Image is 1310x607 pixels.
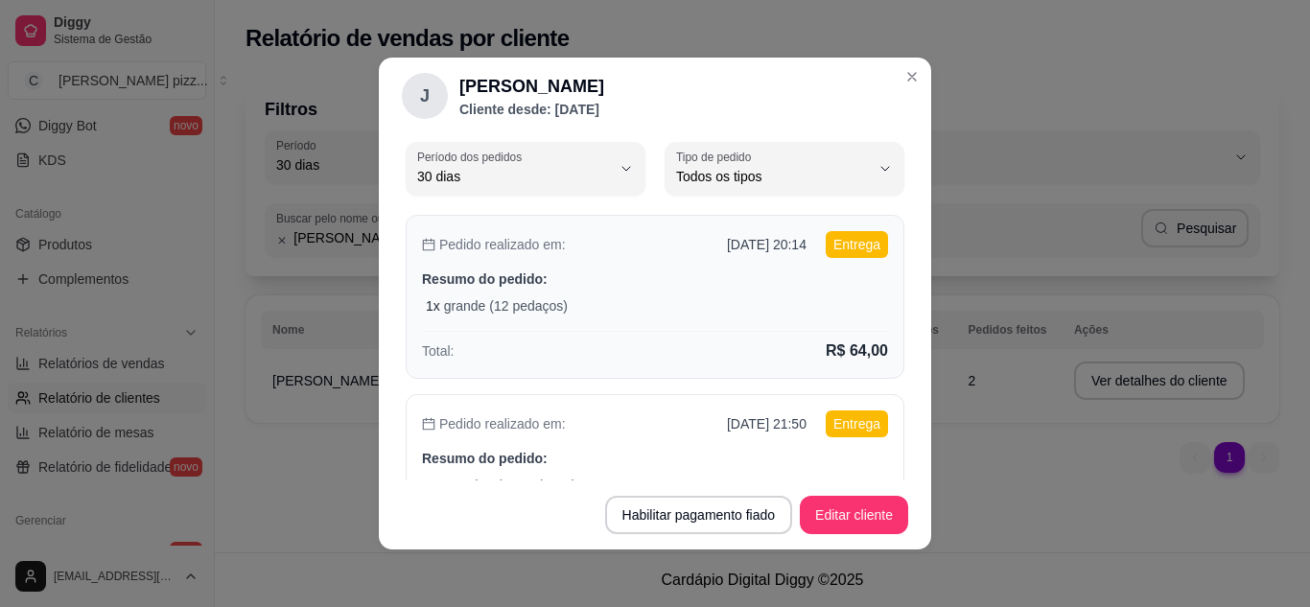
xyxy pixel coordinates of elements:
[727,414,807,433] p: [DATE] 21:50
[417,167,611,186] span: 30 dias
[727,235,807,254] p: [DATE] 20:14
[826,339,888,362] p: R$ 64,00
[897,61,927,92] button: Close
[422,235,566,254] p: Pedido realizado em:
[426,296,440,315] p: 1 x
[826,231,888,258] p: Entrega
[417,149,528,165] label: Período dos pedidos
[444,476,576,495] p: grande - (12 pedaços)
[676,149,758,165] label: Tipo de pedido
[459,100,604,119] p: Cliente desde: [DATE]
[402,73,448,119] div: J
[422,414,566,433] p: Pedido realizado em:
[422,238,435,251] span: calendar
[605,496,793,534] button: Habilitar pagamento fiado
[422,449,888,468] p: Resumo do pedido:
[406,142,645,196] button: Período dos pedidos30 dias
[676,167,870,186] span: Todos os tipos
[826,410,888,437] p: Entrega
[800,496,908,534] button: Editar cliente
[426,476,440,495] p: 1 x
[665,142,904,196] button: Tipo de pedidoTodos os tipos
[422,269,888,289] p: Resumo do pedido:
[444,296,568,315] p: grande (12 pedaços)
[422,341,454,361] p: Total:
[459,73,604,100] h2: [PERSON_NAME]
[422,417,435,431] span: calendar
